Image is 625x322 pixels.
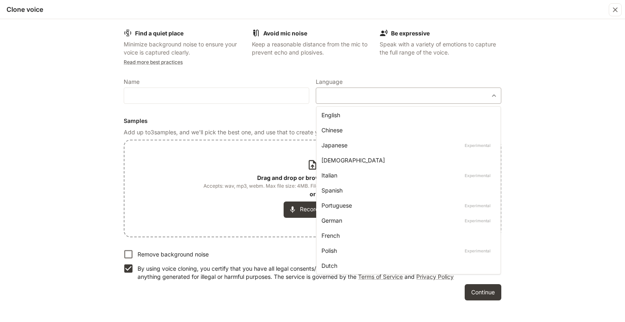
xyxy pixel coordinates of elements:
[321,186,492,195] div: Spanish
[463,142,492,149] p: Experimental
[321,141,492,149] div: Japanese
[321,246,492,255] div: Polish
[321,201,492,210] div: Portuguese
[463,202,492,209] p: Experimental
[321,126,492,134] div: Chinese
[463,217,492,224] p: Experimental
[321,171,492,180] div: Italian
[463,247,492,254] p: Experimental
[321,111,492,119] div: English
[321,261,492,270] div: Dutch
[321,231,492,240] div: French
[463,172,492,179] p: Experimental
[321,216,492,225] div: German
[321,156,492,164] div: [DEMOGRAPHIC_DATA]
